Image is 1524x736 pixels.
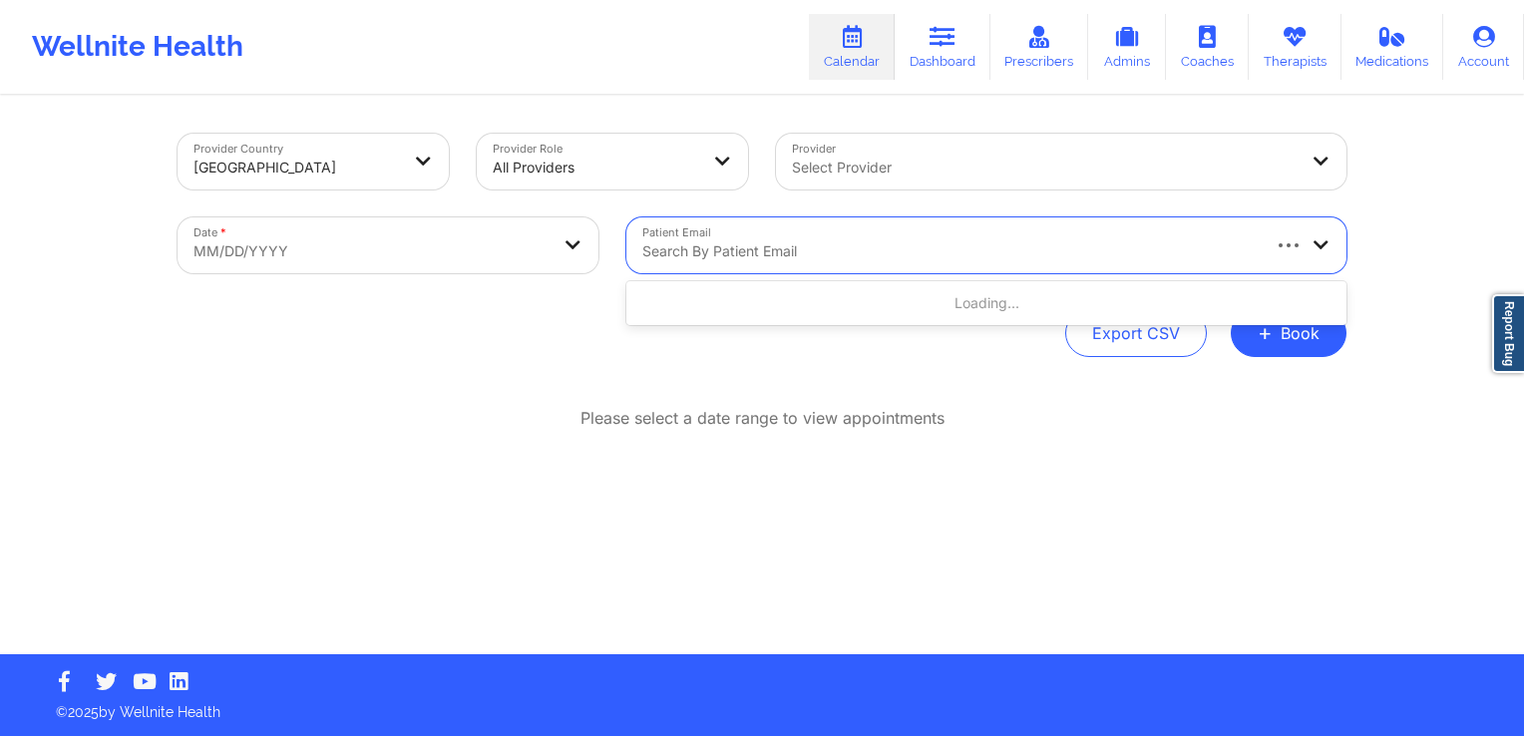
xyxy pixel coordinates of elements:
[1249,14,1341,80] a: Therapists
[42,688,1482,722] p: © 2025 by Wellnite Health
[1088,14,1166,80] a: Admins
[809,14,895,80] a: Calendar
[1341,14,1444,80] a: Medications
[1443,14,1524,80] a: Account
[580,407,945,430] p: Please select a date range to view appointments
[1492,294,1524,373] a: Report Bug
[1231,309,1346,357] button: +Book
[1258,327,1273,338] span: +
[493,146,698,189] div: All Providers
[1065,309,1207,357] button: Export CSV
[990,14,1089,80] a: Prescribers
[1166,14,1249,80] a: Coaches
[193,146,399,189] div: [GEOGRAPHIC_DATA]
[895,14,990,80] a: Dashboard
[626,285,1346,321] div: Loading...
